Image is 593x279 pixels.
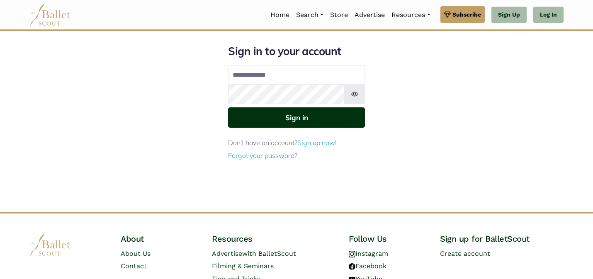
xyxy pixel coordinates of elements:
h4: Resources [212,233,335,244]
a: Log In [533,7,564,23]
a: Subscribe [440,6,485,23]
img: instagram logo [349,251,355,257]
img: logo [29,233,71,256]
a: Resources [388,6,433,24]
a: About Us [121,250,151,257]
span: with BalletScout [242,250,296,257]
span: Subscribe [452,10,481,19]
a: Store [327,6,351,24]
a: Sign Up [491,7,527,23]
a: Filming & Seminars [212,262,274,270]
a: Home [267,6,293,24]
a: Advertise [351,6,388,24]
a: Search [293,6,327,24]
p: Don't have an account? [228,138,365,148]
a: Advertisewith BalletScout [212,250,296,257]
img: facebook logo [349,263,355,270]
a: Contact [121,262,147,270]
button: Sign in [228,107,365,128]
h1: Sign in to your account [228,44,365,58]
a: Instagram [349,250,388,257]
h4: Sign up for BalletScout [440,233,564,244]
h4: Follow Us [349,233,427,244]
a: Sign up now! [297,138,337,147]
h4: About [121,233,199,244]
a: Facebook [349,262,386,270]
a: Create account [440,250,490,257]
img: gem.svg [444,10,451,19]
a: Forgot your password? [228,151,297,160]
